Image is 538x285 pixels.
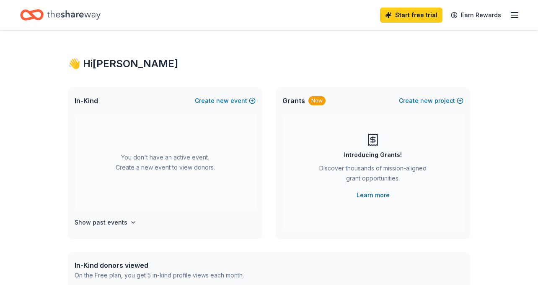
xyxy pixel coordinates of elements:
button: Createnewproject [399,96,463,106]
a: Earn Rewards [446,8,506,23]
div: Introducing Grants! [344,150,402,160]
div: New [308,96,326,105]
div: You don't have an active event. Create a new event to view donors. [75,114,256,211]
a: Home [20,5,101,25]
button: Createnewevent [195,96,256,106]
a: Start free trial [380,8,442,23]
div: In-Kind donors viewed [75,260,244,270]
span: new [216,96,229,106]
span: Grants [282,96,305,106]
span: new [420,96,433,106]
a: Learn more [357,190,390,200]
h4: Show past events [75,217,127,227]
div: On the Free plan, you get 5 in-kind profile views each month. [75,270,244,280]
div: Discover thousands of mission-aligned grant opportunities. [316,163,430,187]
button: Show past events [75,217,137,227]
div: 👋 Hi [PERSON_NAME] [68,57,470,71]
span: In-Kind [75,96,98,106]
